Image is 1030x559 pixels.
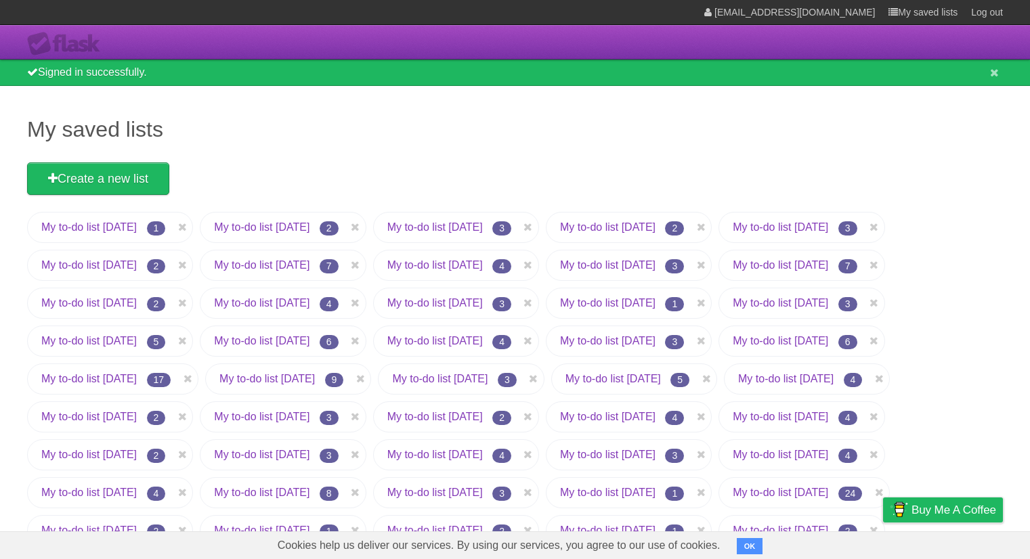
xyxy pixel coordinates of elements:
a: My to-do list [DATE] [214,259,309,271]
a: My to-do list [DATE] [214,449,309,460]
span: 3 [492,487,511,501]
span: 6 [320,335,339,349]
span: 24 [838,487,863,501]
span: 4 [838,449,857,463]
a: My to-do list [DATE] [41,335,137,346]
a: My to-do list [DATE] [41,221,137,233]
span: 3 [492,221,511,236]
span: 17 [147,373,171,387]
div: Flask [27,32,108,56]
a: My to-do list [DATE] [214,297,309,309]
a: My to-do list [DATE] [560,487,656,498]
span: Cookies help us deliver our services. By using our services, you agree to our use of cookies. [264,532,734,559]
span: 4 [492,449,511,463]
span: 2 [147,524,166,539]
span: 2 [320,221,339,236]
a: My to-do list [DATE] [214,524,309,536]
a: My to-do list [DATE] [387,411,483,422]
a: My to-do list [DATE] [733,524,828,536]
a: Create a new list [27,162,169,195]
a: My to-do list [DATE] [738,373,834,384]
span: 3 [320,449,339,463]
a: My to-do list [DATE] [387,487,483,498]
a: My to-do list [DATE] [733,259,828,271]
a: My to-do list [DATE] [387,297,483,309]
a: My to-do list [DATE] [733,335,828,346]
a: My to-do list [DATE] [387,259,483,271]
span: 3 [838,221,857,236]
span: 4 [838,411,857,425]
a: My to-do list [DATE] [560,524,656,536]
a: My to-do list [DATE] [387,221,483,233]
span: 9 [325,373,344,387]
span: 7 [320,259,339,273]
a: Buy me a coffee [883,497,1003,522]
span: 3 [838,297,857,311]
a: My to-do list [DATE] [392,373,488,384]
span: 4 [147,487,166,501]
span: 3 [665,449,684,463]
span: 4 [492,335,511,349]
a: My to-do list [DATE] [41,487,137,498]
a: My to-do list [DATE] [219,373,315,384]
span: 2 [492,411,511,425]
span: 3 [320,411,339,425]
span: 2 [147,411,166,425]
span: 2 [147,259,166,273]
span: 7 [838,259,857,273]
a: My to-do list [DATE] [214,335,309,346]
a: My to-do list [DATE] [387,335,483,346]
a: My to-do list [DATE] [387,449,483,460]
span: 4 [665,411,684,425]
a: My to-do list [DATE] [560,449,656,460]
span: 1 [320,524,339,539]
a: My to-do list [DATE] [560,335,656,346]
span: 1 [665,297,684,311]
span: 3 [665,259,684,273]
span: 2 [147,297,166,311]
span: 3 [498,373,517,387]
a: My to-do list [DATE] [41,297,137,309]
a: My to-do list [DATE] [41,259,137,271]
button: OK [737,538,763,554]
a: My to-do list [DATE] [560,411,656,422]
a: My to-do list [DATE] [41,449,137,460]
span: 5 [670,373,689,387]
a: My to-do list [DATE] [560,221,656,233]
a: My to-do list [DATE] [560,297,656,309]
span: 5 [147,335,166,349]
a: My to-do list [DATE] [733,411,828,422]
span: 4 [492,259,511,273]
a: My to-do list [DATE] [733,297,828,309]
span: Buy me a coffee [911,498,996,522]
span: 2 [838,524,857,539]
a: My to-do list [DATE] [733,487,828,498]
a: My to-do list [DATE] [41,373,137,384]
a: My to-do list [DATE] [214,411,309,422]
a: My to-do list [DATE] [387,524,483,536]
span: 1 [665,487,684,501]
a: My to-do list [DATE] [560,259,656,271]
h1: My saved lists [27,113,1003,146]
span: 2 [147,449,166,463]
span: 1 [147,221,166,236]
span: 4 [320,297,339,311]
span: 2 [492,524,511,539]
span: 6 [838,335,857,349]
a: My to-do list [DATE] [214,487,309,498]
a: My to-do list [DATE] [41,524,137,536]
span: 3 [492,297,511,311]
a: My to-do list [DATE] [733,221,828,233]
a: My to-do list [DATE] [733,449,828,460]
a: My to-do list [DATE] [565,373,661,384]
img: Buy me a coffee [890,498,908,521]
a: My to-do list [DATE] [214,221,309,233]
span: 2 [665,221,684,236]
a: My to-do list [DATE] [41,411,137,422]
span: 8 [320,487,339,501]
span: 3 [665,335,684,349]
span: 4 [844,373,863,387]
span: 1 [665,524,684,539]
